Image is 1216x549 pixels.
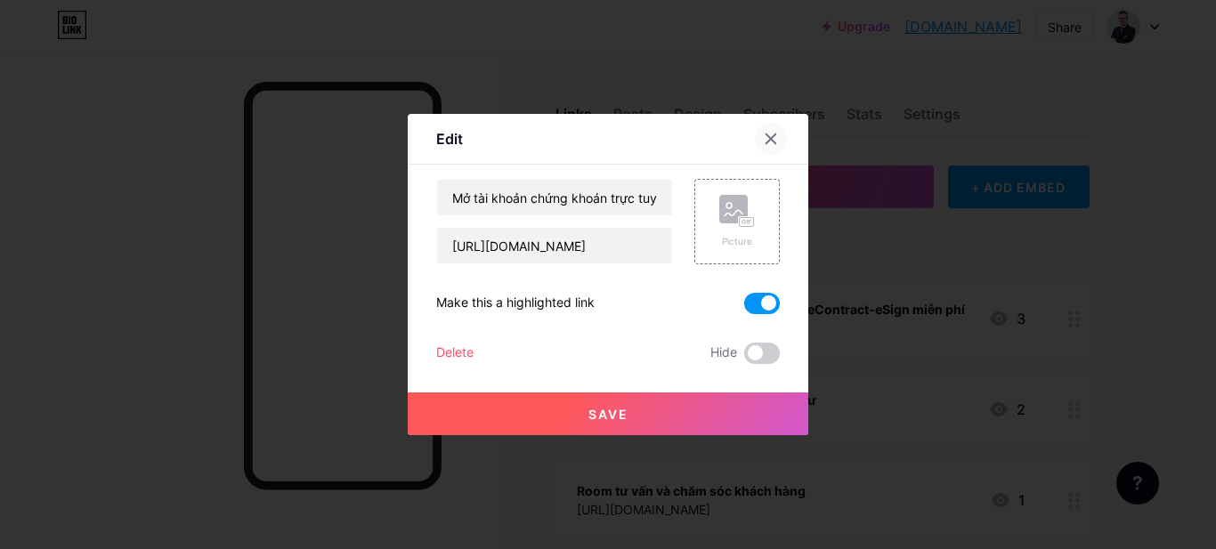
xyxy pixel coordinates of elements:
input: URL [437,228,672,263]
button: Save [408,392,808,435]
div: Picture [719,235,755,248]
div: Edit [436,128,463,149]
span: Hide [710,343,737,364]
div: Make this a highlighted link [436,293,595,314]
span: Save [588,407,628,422]
div: Delete [436,343,474,364]
input: Title [437,180,672,215]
